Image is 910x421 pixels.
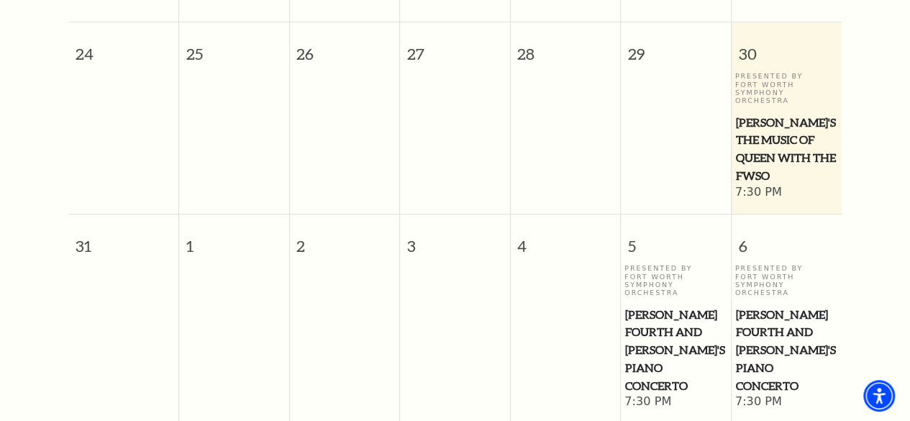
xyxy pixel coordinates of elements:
p: Presented By Fort Worth Symphony Orchestra [624,264,727,297]
span: 7:30 PM [735,394,839,410]
span: [PERSON_NAME] Fourth and [PERSON_NAME]'s Piano Concerto [625,306,727,395]
span: 7:30 PM [735,185,839,201]
span: 5 [621,214,731,264]
span: [PERSON_NAME] Fourth and [PERSON_NAME]'s Piano Concerto [736,306,838,395]
span: 28 [511,22,621,72]
span: 2 [290,214,400,264]
p: Presented By Fort Worth Symphony Orchestra [735,264,839,297]
span: 24 [68,22,178,72]
span: 6 [732,214,842,264]
span: 1 [179,214,289,264]
div: Accessibility Menu [863,380,895,412]
span: 31 [68,214,178,264]
span: [PERSON_NAME]'s The Music of Queen with the FWSO [736,114,838,185]
span: 27 [400,22,510,72]
span: 29 [621,22,731,72]
span: 30 [732,22,842,72]
span: 25 [179,22,289,72]
span: 7:30 PM [624,394,727,410]
span: 26 [290,22,400,72]
span: 4 [511,214,621,264]
span: 3 [400,214,510,264]
p: Presented By Fort Worth Symphony Orchestra [735,72,839,105]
